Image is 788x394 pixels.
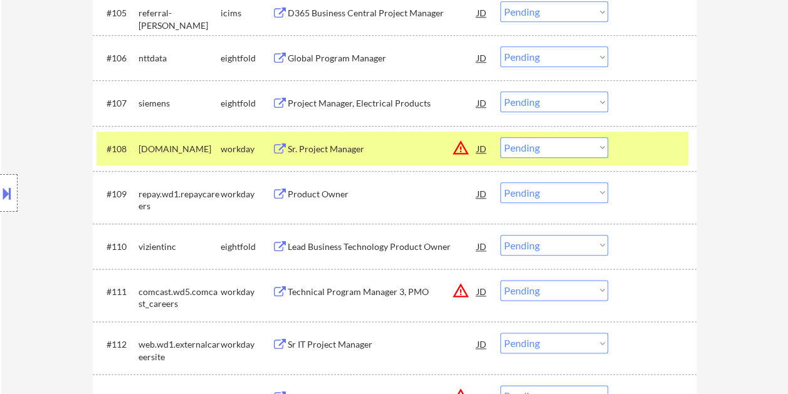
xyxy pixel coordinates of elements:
[476,182,488,205] div: JD
[139,52,221,65] div: nttdata
[476,333,488,355] div: JD
[288,143,477,155] div: Sr. Project Manager
[476,91,488,114] div: JD
[221,7,272,19] div: icims
[476,280,488,303] div: JD
[221,286,272,298] div: workday
[452,139,470,157] button: warning_amber
[476,137,488,160] div: JD
[221,188,272,200] div: workday
[476,235,488,257] div: JD
[288,7,477,19] div: D365 Business Central Project Manager
[476,46,488,69] div: JD
[452,282,470,299] button: warning_amber
[107,7,129,19] div: #105
[221,97,272,110] div: eightfold
[476,1,488,24] div: JD
[221,338,272,351] div: workday
[139,338,221,363] div: web.wd1.externalcareersite
[288,188,477,200] div: Product Owner
[288,286,477,298] div: Technical Program Manager 3, PMO
[107,338,129,351] div: #112
[288,52,477,65] div: Global Program Manager
[221,52,272,65] div: eightfold
[288,97,477,110] div: Project Manager, Electrical Products
[221,241,272,253] div: eightfold
[288,338,477,351] div: Sr IT Project Manager
[107,52,129,65] div: #106
[139,7,221,31] div: referral-[PERSON_NAME]
[221,143,272,155] div: workday
[288,241,477,253] div: Lead Business Technology Product Owner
